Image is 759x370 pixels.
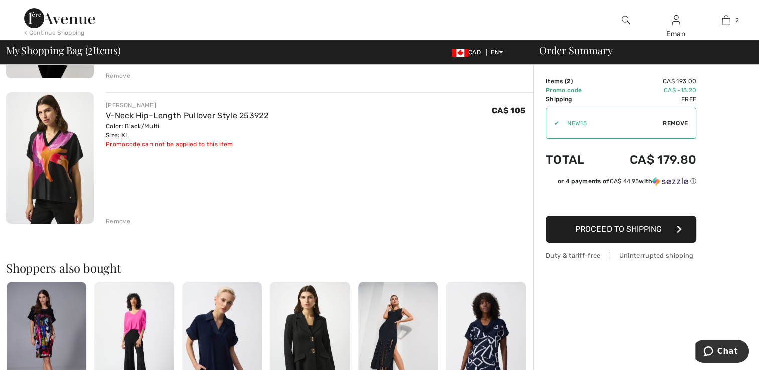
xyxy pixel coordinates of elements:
[601,77,696,86] td: CA$ 193.00
[106,111,268,120] a: V-Neck Hip-Length Pullover Style 253922
[106,217,130,226] div: Remove
[567,78,570,85] span: 2
[6,45,121,55] span: My Shopping Bag ( Items)
[106,71,130,80] div: Remove
[622,14,630,26] img: search the website
[546,143,601,177] td: Total
[609,178,639,185] span: CA$ 44.95
[527,45,753,55] div: Order Summary
[452,49,485,56] span: CAD
[546,251,696,260] div: Duty & tariff-free | Uninterrupted shipping
[24,28,85,37] div: < Continue Shopping
[695,340,749,365] iframe: Opens a widget where you can chat to one of our agents
[546,177,696,190] div: or 4 payments ofCA$ 44.95withSezzle Click to learn more about Sezzle
[546,77,601,86] td: Items ( )
[735,16,739,25] span: 2
[601,86,696,95] td: CA$ -13.20
[492,106,525,115] span: CA$ 105
[546,86,601,95] td: Promo code
[546,190,696,212] iframe: PayPal-paypal
[546,95,601,104] td: Shipping
[575,224,662,234] span: Proceed to Shipping
[559,108,663,138] input: Promo code
[24,8,95,28] img: 1ère Avenue
[601,143,696,177] td: CA$ 179.80
[651,29,700,39] div: Eman
[672,14,680,26] img: My Info
[106,122,268,140] div: Color: Black/Multi Size: XL
[491,49,503,56] span: EN
[663,119,688,128] span: Remove
[652,177,688,186] img: Sezzle
[546,119,559,128] div: ✔
[106,140,268,149] div: Promocode can not be applied to this item
[701,14,750,26] a: 2
[672,15,680,25] a: Sign In
[546,216,696,243] button: Proceed to Shipping
[452,49,468,57] img: Canadian Dollar
[601,95,696,104] td: Free
[106,101,268,110] div: [PERSON_NAME]
[88,43,93,56] span: 2
[722,14,730,26] img: My Bag
[558,177,696,186] div: or 4 payments of with
[6,262,533,274] h2: Shoppers also bought
[6,92,94,224] img: V-Neck Hip-Length Pullover Style 253922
